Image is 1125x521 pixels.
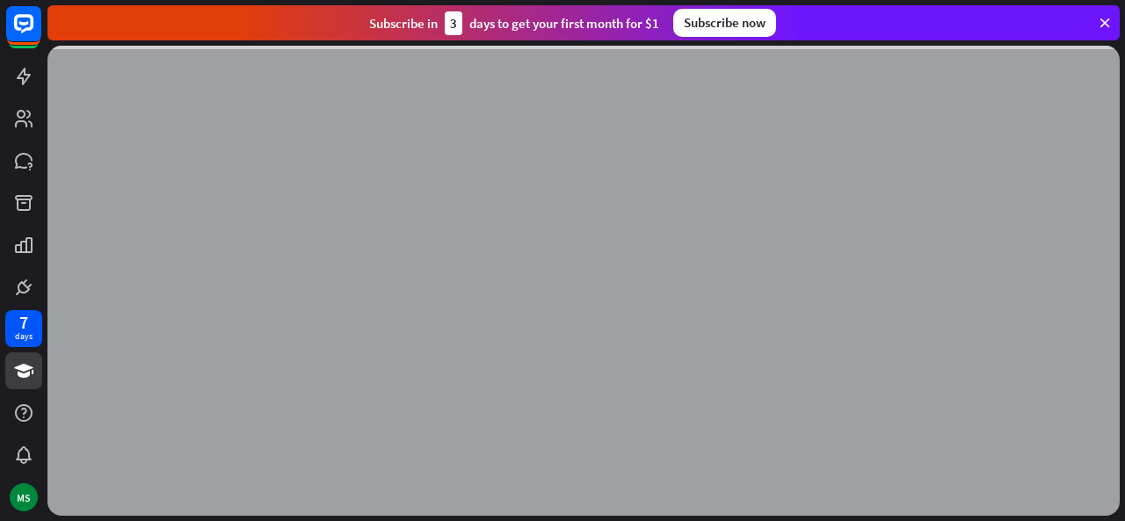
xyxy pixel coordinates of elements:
div: 7 [19,315,28,330]
a: 7 days [5,310,42,347]
div: MS [10,483,38,511]
div: Subscribe now [673,9,776,37]
div: days [15,330,33,343]
div: Subscribe in days to get your first month for $1 [369,11,659,35]
div: 3 [445,11,462,35]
